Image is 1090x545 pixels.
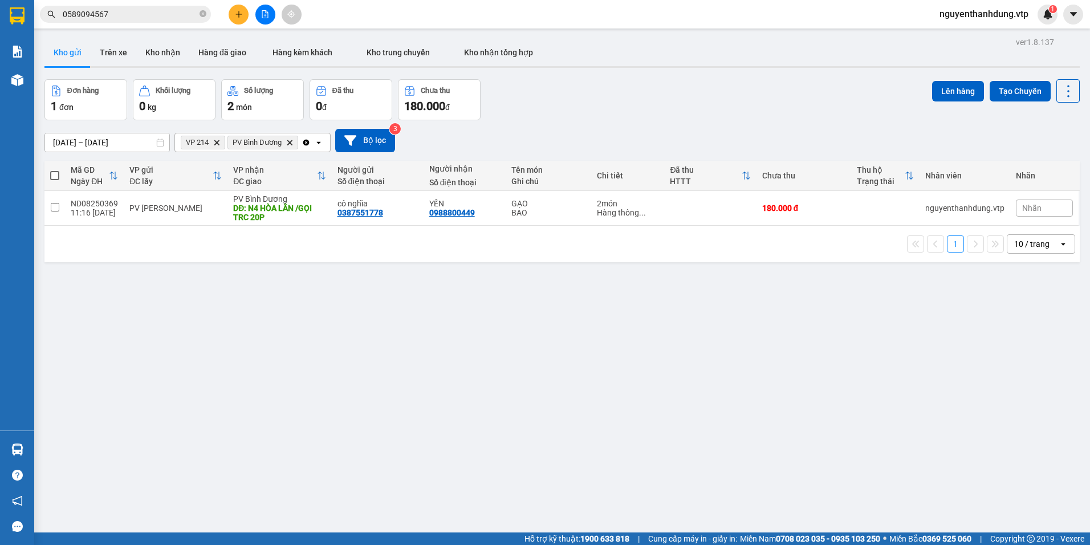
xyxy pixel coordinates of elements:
[233,138,282,147] span: PV Bình Dương
[229,5,249,25] button: plus
[337,165,418,174] div: Người gửi
[287,10,295,18] span: aim
[851,161,920,191] th: Toggle SortBy
[1051,5,1055,13] span: 1
[302,138,311,147] svg: Clear all
[227,161,331,191] th: Toggle SortBy
[429,208,475,217] div: 0988800449
[227,99,234,113] span: 2
[255,5,275,25] button: file-add
[11,74,23,86] img: warehouse-icon
[947,235,964,253] button: 1
[10,7,25,25] img: logo-vxr
[1063,5,1083,25] button: caret-down
[11,444,23,455] img: warehouse-icon
[235,10,243,18] span: plus
[71,199,118,208] div: ND08250369
[670,177,741,186] div: HTTT
[148,103,156,112] span: kg
[133,79,215,120] button: Khối lượng0kg
[272,48,332,57] span: Hàng kèm khách
[1068,9,1079,19] span: caret-down
[404,99,445,113] span: 180.000
[337,177,418,186] div: Số điện thoại
[316,99,322,113] span: 0
[990,81,1051,101] button: Tạo Chuyến
[332,87,353,95] div: Đã thu
[421,87,450,95] div: Chưa thu
[213,139,220,146] svg: Delete
[429,178,500,187] div: Số điện thoại
[597,208,658,217] div: Hàng thông thường
[221,79,304,120] button: Số lượng2món
[261,10,269,18] span: file-add
[429,164,500,173] div: Người nhận
[282,5,302,25] button: aim
[200,9,206,20] span: close-circle
[930,7,1038,21] span: nguyenthanhdung.vtp
[12,470,23,481] span: question-circle
[1049,5,1057,13] sup: 1
[1016,36,1054,48] div: ver 1.8.137
[762,204,845,213] div: 180.000 đ
[129,177,213,186] div: ĐC lấy
[67,87,99,95] div: Đơn hàng
[580,534,629,543] strong: 1900 633 818
[398,79,481,120] button: Chưa thu180.000đ
[186,138,209,147] span: VP 214
[511,177,586,186] div: Ghi chú
[71,208,118,217] div: 11:16 [DATE]
[51,99,57,113] span: 1
[925,204,1004,213] div: nguyenthanhdung.vtp
[883,536,886,541] span: ⚪️
[1027,535,1035,543] span: copyright
[932,81,984,101] button: Lên hàng
[189,39,255,66] button: Hàng đã giao
[464,48,533,57] span: Kho nhận tổng hợp
[45,133,169,152] input: Select a date range.
[156,87,190,95] div: Khối lượng
[597,199,658,208] div: 2 món
[300,137,302,148] input: Selected VP 214, PV Bình Dương.
[367,48,430,57] span: Kho trung chuyển
[65,161,124,191] th: Toggle SortBy
[47,10,55,18] span: search
[670,165,741,174] div: Đã thu
[776,534,880,543] strong: 0708 023 035 - 0935 103 250
[335,129,395,152] button: Bộ lọc
[429,199,500,208] div: YẾN
[91,39,136,66] button: Trên xe
[286,139,293,146] svg: Delete
[63,8,197,21] input: Tìm tên, số ĐT hoặc mã đơn
[664,161,756,191] th: Toggle SortBy
[511,165,586,174] div: Tên món
[511,208,586,217] div: BAO
[980,532,982,545] span: |
[124,161,227,191] th: Toggle SortBy
[233,165,316,174] div: VP nhận
[233,204,326,222] div: DĐ: N4 HÒA LÂN /GỌI TRC 20P
[857,165,905,174] div: Thu hộ
[200,10,206,17] span: close-circle
[136,39,189,66] button: Kho nhận
[762,171,845,180] div: Chưa thu
[59,103,74,112] span: đơn
[71,165,109,174] div: Mã GD
[314,138,323,147] svg: open
[233,177,316,186] div: ĐC giao
[244,87,273,95] div: Số lượng
[857,177,905,186] div: Trạng thái
[12,495,23,506] span: notification
[227,136,298,149] span: PV Bình Dương, close by backspace
[129,165,213,174] div: VP gửi
[12,521,23,532] span: message
[511,199,586,208] div: GẠO
[337,199,418,208] div: cô nghĩa
[129,204,222,213] div: PV [PERSON_NAME]
[648,532,737,545] span: Cung cấp máy in - giấy in:
[337,208,383,217] div: 0387551778
[44,39,91,66] button: Kho gửi
[1059,239,1068,249] svg: open
[639,208,646,217] span: ...
[71,177,109,186] div: Ngày ĐH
